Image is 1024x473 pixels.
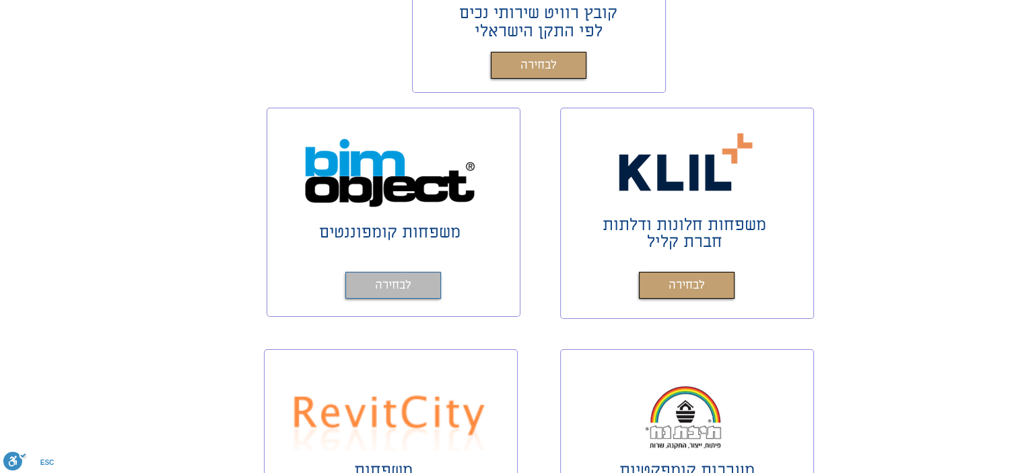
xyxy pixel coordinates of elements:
[669,276,705,295] span: לבחירה
[603,214,766,236] span: משפחות חלונות ודלתות
[520,56,557,75] span: לבחירה
[459,2,617,24] span: קובץ רוויט שירותי נכים
[491,52,586,79] a: לבחירה
[475,20,603,42] span: לפי התקן הישראלי
[375,276,411,295] span: לבחירה
[319,221,460,244] a: משפחות קומפוננטים
[647,231,722,253] span: חברת קליל
[639,272,735,299] a: לבחירה
[345,272,441,299] a: לבחירה
[304,138,475,209] img: Bim object משפחות רוויט בחינם
[637,380,732,451] img: תיבת נח משפחות רוויט בחינם
[612,126,761,197] img: קליל משפחות רוויט בחינם
[289,380,491,451] img: Revit city משפחות רוויט בחינם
